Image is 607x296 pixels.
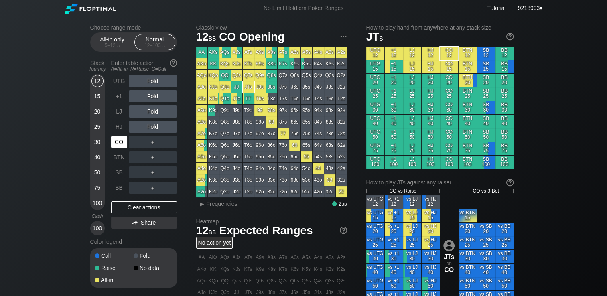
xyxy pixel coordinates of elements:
div: T8s [266,93,277,104]
div: HJ 12 [422,47,440,60]
div: BB 20 [495,74,514,87]
div: 25 [91,121,104,133]
div: UTG 15 [366,60,384,73]
div: K7s [278,58,289,69]
div: SB 100 [477,156,495,169]
div: 76s [289,128,300,139]
div: J4o [231,163,242,174]
div: T3s [324,93,335,104]
div: BB 30 [495,101,514,114]
div: J3s [324,81,335,93]
div: J6s [289,81,300,93]
div: 95s [301,105,312,116]
div: Q8o [219,116,231,128]
div: KQo [208,70,219,81]
div: 93s [324,105,335,116]
span: CO Opening [218,31,286,44]
div: K6o [208,140,219,151]
div: K4s [313,58,324,69]
div: K4o [208,163,219,174]
div: JTs [243,81,254,93]
div: ＋ [129,136,177,148]
div: BTN 40 [459,115,477,128]
div: A3o [196,174,207,186]
div: 54s [313,151,324,162]
a: Tutorial [487,5,505,11]
div: UTG 50 [366,128,384,142]
div: KQs [219,58,231,69]
div: Tourney [87,66,108,72]
div: Q3s [324,70,335,81]
div: +1 12 [385,47,403,60]
div: 42s [336,163,347,174]
h2: How to play hand from anywhere at any stack size [366,24,514,31]
div: 83o [266,174,277,186]
img: icon-avatar.b40e07d9.svg [443,240,455,251]
div: Q4o [219,163,231,174]
div: 53o [301,174,312,186]
div: BTN 15 [459,60,477,73]
div: 94o [254,163,266,174]
div: CO 20 [440,74,458,87]
div: UTG 30 [366,101,384,114]
div: QTs [243,70,254,81]
div: BB 40 [495,115,514,128]
span: bb [160,43,165,48]
div: 87o [266,128,277,139]
div: LJ 25 [403,87,421,101]
div: A5s [301,47,312,58]
div: LJ 30 [403,101,421,114]
div: No Limit Hold’em Poker Ranges [252,5,355,13]
div: AJo [196,81,207,93]
div: Q9o [219,105,231,116]
div: Fold [129,90,177,102]
div: A6s [289,47,300,58]
div: K5o [208,151,219,162]
h2: Classic view [196,24,347,31]
div: SB 15 [477,60,495,73]
div: A3s [324,47,335,58]
div: Fold [129,105,177,118]
div: 97o [254,128,266,139]
div: 99 [254,105,266,116]
div: 65o [289,151,300,162]
div: 75s [301,128,312,139]
div: BTN 20 [459,74,477,87]
div: BTN 12 [459,47,477,60]
div: K6s [289,58,300,69]
div: Q2o [219,186,231,197]
div: AQo [196,70,207,81]
img: help.32db89a4.svg [169,59,178,67]
div: A8o [196,116,207,128]
div: 12 [91,75,104,87]
div: 20 [91,105,104,118]
div: QJo [219,81,231,93]
div: SB 75 [477,142,495,155]
div: J9o [231,105,242,116]
div: CO 100 [440,156,458,169]
div: LJ 50 [403,128,421,142]
div: TT [243,93,254,104]
div: 50 [91,166,104,178]
div: QJs [231,70,242,81]
div: Q5s [301,70,312,81]
div: HJ 15 [422,60,440,73]
div: KTo [208,93,219,104]
div: 63o [289,174,300,186]
div: 62o [289,186,300,197]
div: HJ 20 [422,74,440,87]
div: 72s [336,128,347,139]
div: +1 40 [385,115,403,128]
div: KJs [231,58,242,69]
div: 93o [254,174,266,186]
div: 72o [278,186,289,197]
div: A8s [266,47,277,58]
div: 86o [266,140,277,151]
div: 92o [254,186,266,197]
div: AA [196,47,207,58]
div: AJs [231,47,242,58]
div: SB 50 [477,128,495,142]
div: J3o [231,174,242,186]
div: T7s [278,93,289,104]
div: 85s [301,116,312,128]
